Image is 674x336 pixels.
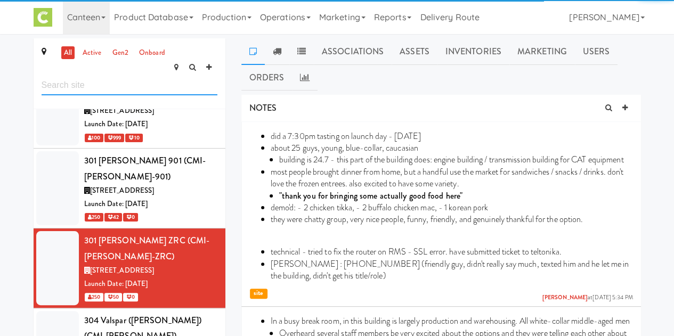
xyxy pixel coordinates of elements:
span: 250 [85,293,103,301]
span: 250 [85,213,103,222]
span: 0 [123,293,138,301]
div: Launch Date: [DATE] [84,198,217,211]
li: technical - tried to fix the router on RMS - SSL error. have submitted ticket to teltonika. [271,246,633,258]
li: [PERSON_NAME] : [PHONE_NUMBER] (friendly guy, didn't really say much, texted him and he let me in... [271,258,633,282]
li: they were chatty group, very nice people, funny, friendly, and genuinely thankful for the option. [271,214,633,225]
li: did a 7:30pm tasting on launch day - [DATE] [271,130,633,142]
span: [STREET_ADDRESS] [90,105,155,116]
li: demo'd: - 2 chicken tikka, - 2 buffalo chicken mac, - 1 korean pork [271,202,633,214]
span: [STREET_ADDRESS] [90,185,155,195]
a: active [80,46,104,60]
a: Orders [241,64,293,91]
a: Inventories [437,38,509,65]
span: 42 [104,213,122,222]
li: 301 [PERSON_NAME] ZRC (CMI-[PERSON_NAME]-ZRC)[STREET_ADDRESS]Launch Date: [DATE] 250 50 0 [34,228,225,308]
div: 301 [PERSON_NAME] 901 (CMI-[PERSON_NAME]-901) [84,153,217,184]
a: Assets [392,38,437,65]
a: Users [575,38,618,65]
div: Launch Date: [DATE] [84,118,217,131]
li: 301 [PERSON_NAME] 901 (CMI-[PERSON_NAME]-901)[STREET_ADDRESS]Launch Date: [DATE] 250 42 0 [34,149,225,228]
span: at [DATE] 5:34 PM [542,294,633,302]
span: 100 [85,134,103,142]
span: 10 [125,134,142,142]
li: most people brought dinner from home, but a handful use the market for sandwiches / snacks / drin... [271,166,633,190]
a: Associations [314,38,392,65]
a: gen2 [110,46,131,60]
div: Launch Date: [DATE] [84,277,217,291]
li: 301-Canteen Rochester (Mayo Clinic) (CRO-MAYO)[STREET_ADDRESS]Launch Date: [DATE] 100 999 10 [34,69,225,149]
span: 50 [104,293,122,301]
span: site [250,289,267,299]
span: 999 [104,134,124,142]
div: 301 [PERSON_NAME] ZRC (CMI-[PERSON_NAME]-ZRC) [84,233,217,264]
span: 0 [123,213,138,222]
strong: "thank you for bringing some actually good food here" [279,190,462,202]
span: NOTES [249,102,277,114]
li: building is 24.7 - this part of the building does: engine building / transmission building for CA... [279,154,633,166]
span: [STREET_ADDRESS] [90,265,155,275]
a: [PERSON_NAME] [542,293,588,301]
li: about 25 guys, young, blue-collar, caucasian [271,142,633,154]
a: Marketing [509,38,575,65]
img: Micromart [34,8,52,27]
input: Search site [42,76,217,95]
a: onboard [136,46,168,60]
a: all [61,46,75,60]
li: In a busy break room, in this building is largely production and warehousing. All white-collar mi... [271,315,633,327]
